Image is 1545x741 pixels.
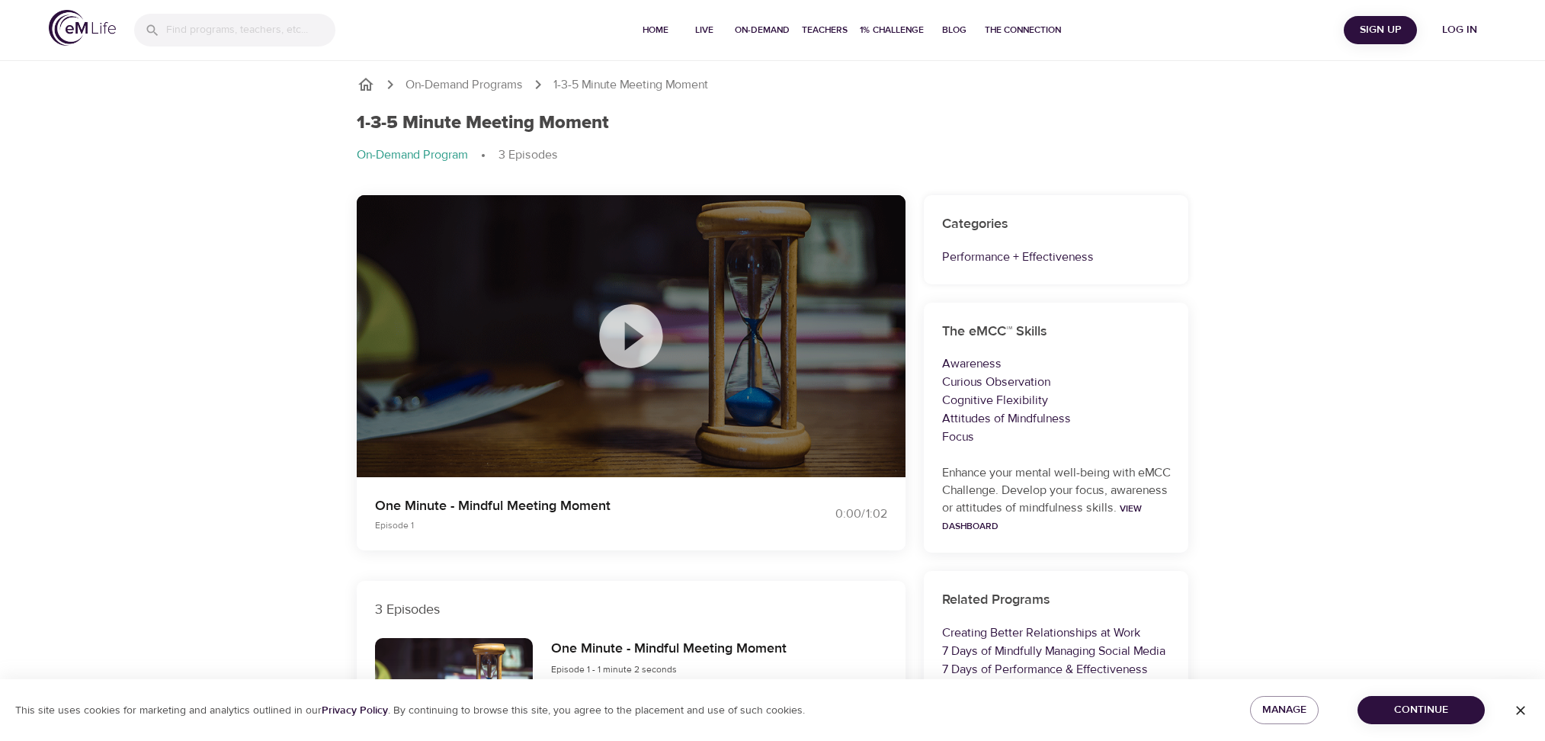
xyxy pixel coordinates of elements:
[1344,16,1417,44] button: Sign Up
[49,10,116,46] img: logo
[735,22,790,38] span: On-Demand
[942,373,1171,391] p: Curious Observation
[936,22,973,38] span: Blog
[1429,21,1490,40] span: Log in
[357,146,468,164] p: On-Demand Program
[498,146,558,164] p: 3 Episodes
[357,75,1189,94] nav: breadcrumb
[942,589,1171,611] h6: Related Programs
[357,146,1189,165] nav: breadcrumb
[942,643,1165,659] a: 7 Days of Mindfully Managing Social Media
[942,409,1171,428] p: Attitudes of Mindfulness
[942,321,1171,343] h6: The eMCC™ Skills
[985,22,1061,38] span: The Connection
[942,213,1171,236] h6: Categories
[942,428,1171,446] p: Focus
[942,464,1171,534] p: Enhance your mental well-being with eMCC Challenge. Develop your focus, awareness or attitudes of...
[357,112,609,134] h1: 1-3-5 Minute Meeting Moment
[375,518,755,532] p: Episode 1
[551,638,787,660] h6: One Minute - Mindful Meeting Moment
[942,625,1140,640] a: Creating Better Relationships at Work
[942,662,1148,677] a: 7 Days of Performance & Effectiveness
[551,663,677,675] span: Episode 1 - 1 minute 2 seconds
[802,22,848,38] span: Teachers
[375,496,755,516] p: One Minute - Mindful Meeting Moment
[322,704,388,717] a: Privacy Policy
[553,76,708,94] p: 1-3-5 Minute Meeting Moment
[686,22,723,38] span: Live
[637,22,674,38] span: Home
[1262,701,1306,720] span: Manage
[860,22,924,38] span: 1% Challenge
[1350,21,1411,40] span: Sign Up
[942,248,1171,266] p: Performance + Effectiveness
[1370,701,1473,720] span: Continue
[1357,696,1485,724] button: Continue
[1423,16,1496,44] button: Log in
[942,391,1171,409] p: Cognitive Flexibility
[942,354,1171,373] p: Awareness
[773,505,887,523] div: 0:00 / 1:02
[405,76,523,94] a: On-Demand Programs
[375,599,887,620] p: 3 Episodes
[166,14,335,47] input: Find programs, teachers, etc...
[1250,696,1319,724] button: Manage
